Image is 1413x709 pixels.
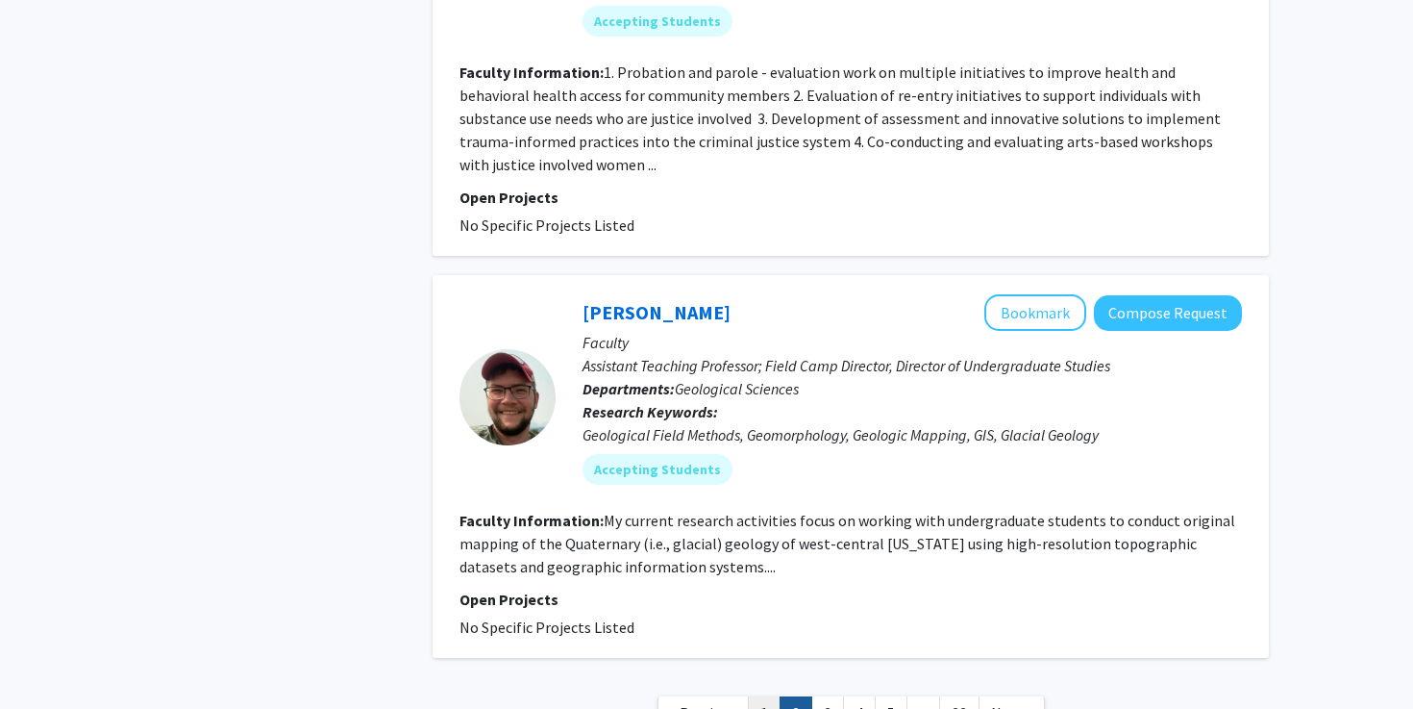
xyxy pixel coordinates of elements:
[459,186,1242,209] p: Open Projects
[459,588,1242,611] p: Open Projects
[459,63,1221,174] fg-read-more: 1. Probation and parole - evaluation work on multiple initiatives to improve health and behaviora...
[459,215,634,235] span: No Specific Projects Listed
[583,423,1242,446] div: Geological Field Methods, Geomorphology, Geologic Mapping, GIS, Glacial Geology
[459,511,604,530] b: Faculty Information:
[583,300,731,324] a: [PERSON_NAME]
[583,6,732,37] mat-chip: Accepting Students
[459,511,1235,576] fg-read-more: My current research activities focus on working with undergraduate students to conduct original m...
[583,402,718,421] b: Research Keywords:
[14,622,82,695] iframe: Chat
[583,379,675,398] b: Departments:
[583,331,1242,354] p: Faculty
[583,354,1242,377] p: Assistant Teaching Professor; Field Camp Director, Director of Undergraduate Studies
[459,63,604,82] b: Faculty Information:
[984,294,1086,331] button: Add Nathan Hopkins to Bookmarks
[675,379,799,398] span: Geological Sciences
[459,618,634,637] span: No Specific Projects Listed
[1094,295,1242,331] button: Compose Request to Nathan Hopkins
[583,454,732,485] mat-chip: Accepting Students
